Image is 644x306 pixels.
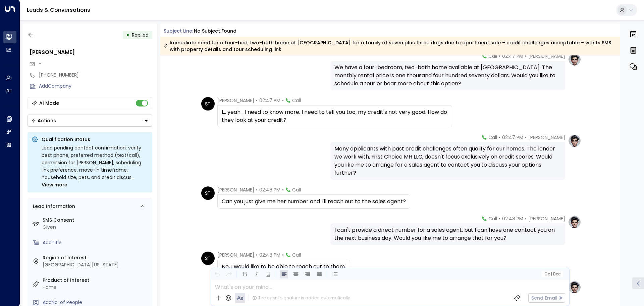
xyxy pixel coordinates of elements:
[282,252,284,258] span: •
[528,215,565,222] span: [PERSON_NAME]
[30,48,152,56] div: [PERSON_NAME]
[502,53,523,59] span: 02:47 PM
[43,224,150,231] div: Given
[43,239,150,246] div: AddTitle
[39,100,59,106] div: AI Mode
[502,215,523,222] span: 02:48 PM
[225,270,233,278] button: Redo
[292,186,301,193] span: Call
[525,215,527,222] span: •
[31,118,56,124] div: Actions
[31,203,75,210] div: Lead Information
[499,53,500,59] span: •
[39,83,152,90] div: AddCompany
[217,186,254,193] span: [PERSON_NAME]
[282,97,284,104] span: •
[568,134,581,147] img: profile-logo.png
[164,28,193,34] span: Subject Line:
[201,186,215,200] div: ST
[525,134,527,141] span: •
[292,97,301,104] span: Call
[568,215,581,229] img: profile-logo.png
[502,134,523,141] span: 02:47 PM
[222,198,406,206] div: Can you just give me her number and I'll reach out to the sales agent?
[39,72,152,79] div: [PHONE_NUMBER]
[43,254,150,261] label: Region of Interest
[528,134,565,141] span: [PERSON_NAME]
[213,270,221,278] button: Undo
[222,263,346,271] div: No, I would like to be able to reach out to them.
[256,97,258,104] span: •
[525,53,527,59] span: •
[568,280,581,294] img: profile-logo.png
[42,181,67,188] span: View more
[541,271,563,277] button: Cc|Bcc
[259,97,280,104] span: 02:47 PM
[217,97,254,104] span: [PERSON_NAME]
[334,226,561,242] div: I can't provide a direct number for a sales agent, but I can have one contact you on the next bus...
[28,115,152,127] div: Button group with a nested menu
[499,134,500,141] span: •
[42,136,148,143] p: Qualification Status
[43,217,150,224] label: SMS Consent
[132,32,149,38] span: Replied
[27,6,90,14] a: Leads & Conversations
[256,186,258,193] span: •
[334,63,561,88] div: We have a four-bedroom, two-bath home available at [GEOGRAPHIC_DATA]. The monthly rental price is...
[201,97,215,111] div: ST
[252,295,350,301] div: The agent signature is added automatically
[488,53,497,59] span: Call
[499,215,500,222] span: •
[28,115,152,127] button: Actions
[259,252,280,258] span: 02:48 PM
[43,261,150,268] div: [GEOGRAPHIC_DATA][US_STATE]
[42,144,148,188] div: Lead pending contact confirmation: verify best phone, preferred method (text/call), permission fo...
[217,252,254,258] span: [PERSON_NAME]
[194,28,236,35] div: No subject found
[282,186,284,193] span: •
[164,39,616,53] div: Immediate need for a four-bed, two-bath home at [GEOGRAPHIC_DATA] for a family of seven plus thre...
[259,186,280,193] span: 02:48 PM
[39,60,41,67] span: -
[334,145,561,177] div: Many applicants with past credit challenges often qualify for our homes. The lender we work with,...
[488,215,497,222] span: Call
[126,29,129,41] div: •
[292,252,301,258] span: Call
[544,272,560,276] span: Cc Bcc
[43,284,150,291] div: Home
[488,134,497,141] span: Call
[201,252,215,265] div: ST
[43,299,150,306] div: AddNo. of People
[43,277,150,284] label: Product of Interest
[256,252,258,258] span: •
[568,53,581,66] img: profile-logo.png
[551,272,552,276] span: |
[222,108,448,124] div: I... yeah... I need to know more. I need to tell you too, my credit's not very good. How do they ...
[528,53,565,59] span: [PERSON_NAME]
